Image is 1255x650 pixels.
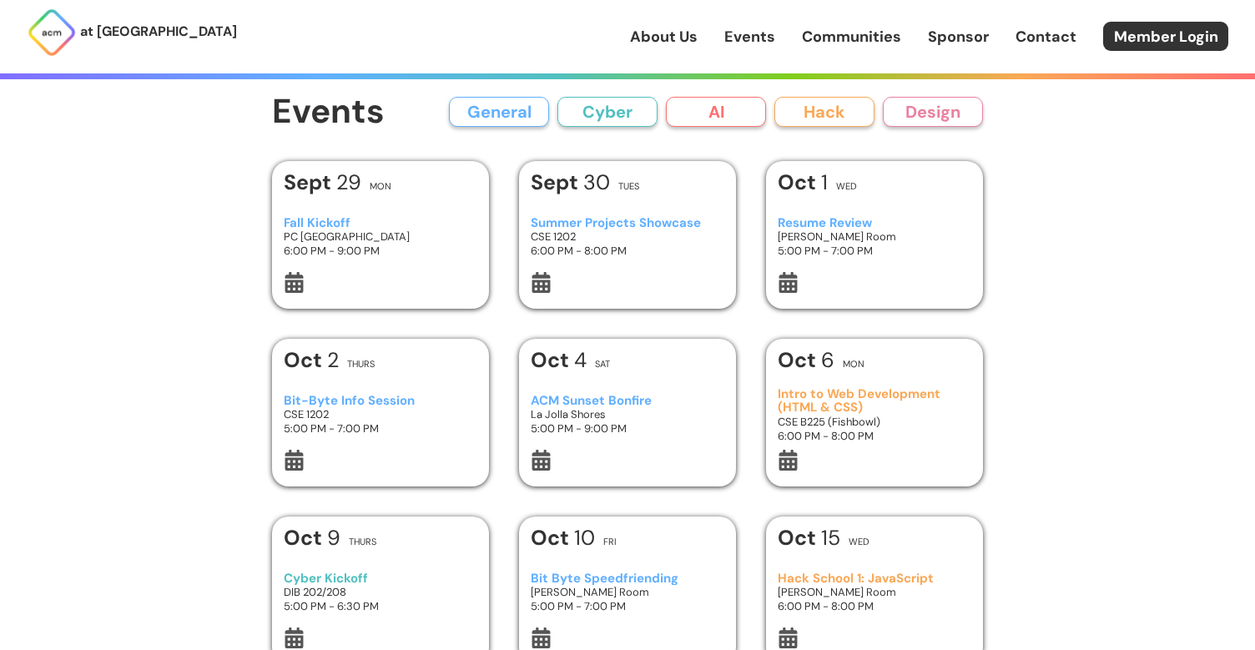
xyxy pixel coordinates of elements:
[843,360,864,369] h2: Mon
[284,346,327,374] b: Oct
[27,8,237,58] a: at [GEOGRAPHIC_DATA]
[778,346,821,374] b: Oct
[531,407,725,421] h3: La Jolla Shores
[284,394,478,408] h3: Bit-Byte Info Session
[284,421,478,436] h3: 5:00 PM - 7:00 PM
[531,585,725,599] h3: [PERSON_NAME] Room
[531,572,725,586] h3: Bit Byte Speedfriending
[778,350,834,370] h1: 6
[284,229,478,244] h3: PC [GEOGRAPHIC_DATA]
[531,216,725,230] h3: Summer Projects Showcase
[531,172,610,193] h1: 30
[284,407,478,421] h3: CSE 1202
[778,415,972,429] h3: CSE B225 (Fishbowl)
[449,97,549,127] button: General
[778,572,972,586] h3: Hack School 1: JavaScript
[1016,26,1076,48] a: Contact
[284,350,339,370] h1: 2
[778,244,972,258] h3: 5:00 PM - 7:00 PM
[778,585,972,599] h3: [PERSON_NAME] Room
[531,229,725,244] h3: CSE 1202
[284,527,340,548] h1: 9
[284,585,478,599] h3: DIB 202/208
[349,537,376,547] h2: Thurs
[928,26,989,48] a: Sponsor
[531,524,574,552] b: Oct
[284,169,336,196] b: Sept
[531,350,587,370] h1: 4
[531,244,725,258] h3: 6:00 PM - 8:00 PM
[778,527,840,548] h1: 15
[531,169,583,196] b: Sept
[836,182,857,191] h2: Wed
[531,394,725,408] h3: ACM Sunset Bonfire
[284,172,361,193] h1: 29
[802,26,901,48] a: Communities
[531,527,595,548] h1: 10
[284,599,478,613] h3: 5:00 PM - 6:30 PM
[531,421,725,436] h3: 5:00 PM - 9:00 PM
[284,216,478,230] h3: Fall Kickoff
[531,346,574,374] b: Oct
[618,182,639,191] h2: Tues
[370,182,391,191] h2: Mon
[1103,22,1228,51] a: Member Login
[774,97,874,127] button: Hack
[778,172,828,193] h1: 1
[80,21,237,43] p: at [GEOGRAPHIC_DATA]
[778,229,972,244] h3: [PERSON_NAME] Room
[778,216,972,230] h3: Resume Review
[849,537,869,547] h2: Wed
[666,97,766,127] button: AI
[603,537,617,547] h2: Fri
[778,524,821,552] b: Oct
[284,524,327,552] b: Oct
[531,599,725,613] h3: 5:00 PM - 7:00 PM
[778,429,972,443] h3: 6:00 PM - 8:00 PM
[630,26,698,48] a: About Us
[284,572,478,586] h3: Cyber Kickoff
[27,8,77,58] img: ACM Logo
[778,169,821,196] b: Oct
[284,244,478,258] h3: 6:00 PM - 9:00 PM
[724,26,775,48] a: Events
[778,599,972,613] h3: 6:00 PM - 8:00 PM
[883,97,983,127] button: Design
[557,97,658,127] button: Cyber
[595,360,610,369] h2: Sat
[778,387,972,415] h3: Intro to Web Development (HTML & CSS)
[347,360,375,369] h2: Thurs
[272,93,385,131] h1: Events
